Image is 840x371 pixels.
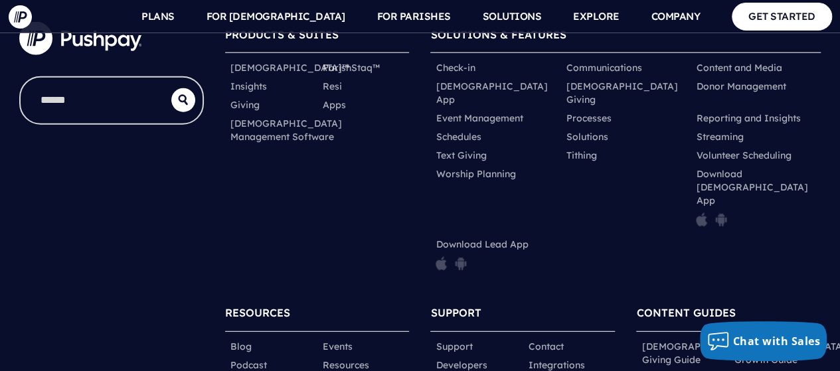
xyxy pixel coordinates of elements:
h6: CONTENT GUIDES [636,300,821,331]
li: Download [DEMOGRAPHIC_DATA] App [691,165,821,235]
a: Streaming [696,130,743,143]
a: Apps [322,98,345,111]
img: pp_icon_gplay.png [715,212,727,227]
h6: RESOURCES [225,300,410,331]
a: Events [322,340,352,353]
a: Insights [230,80,267,93]
a: Solutions [566,130,608,143]
a: Reporting and Insights [696,111,800,125]
a: [DEMOGRAPHIC_DATA] Giving Guide [641,340,753,366]
h6: PRODUCTS & SUITES [225,22,410,53]
span: Chat with Sales [733,334,821,348]
a: Contact [528,340,563,353]
img: pp_icon_appstore.png [696,212,707,227]
a: Communications [566,61,641,74]
a: GET STARTED [732,3,832,30]
a: Event Management [436,111,523,125]
li: Download Lead App [430,235,560,279]
a: Volunteer Scheduling [696,149,791,162]
a: Giving [230,98,260,111]
a: Schedules [436,130,481,143]
a: [DEMOGRAPHIC_DATA] App [436,80,555,106]
a: [DEMOGRAPHIC_DATA] Giving [566,80,685,106]
h6: SUPPORT [430,300,615,331]
a: Processes [566,111,611,125]
a: Content and Media [696,61,782,74]
h6: SOLUTIONS & FEATURES [430,22,821,53]
a: Worship Planning [436,167,515,181]
a: [DEMOGRAPHIC_DATA]™ [230,61,349,74]
a: Check-in [436,61,475,74]
a: [DEMOGRAPHIC_DATA] Management Software [230,117,342,143]
a: ParishStaq™ [322,61,379,74]
img: pp_icon_appstore.png [436,256,447,271]
a: Donor Management [696,80,786,93]
a: Blog [230,340,252,353]
a: Support [436,340,472,353]
a: Resi [322,80,341,93]
button: Chat with Sales [700,321,827,361]
a: Text Giving [436,149,486,162]
a: Tithing [566,149,596,162]
img: pp_icon_gplay.png [455,256,467,271]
